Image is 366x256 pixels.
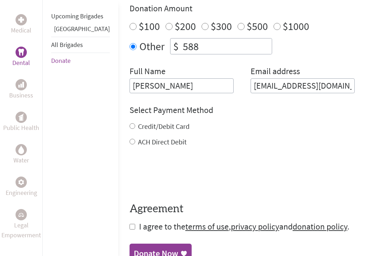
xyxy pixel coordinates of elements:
[18,213,24,217] img: Legal Empowerment
[18,82,24,88] img: Business
[18,49,24,55] img: Dental
[130,105,355,116] h4: Select Payment Method
[12,58,30,68] p: Dental
[175,19,196,33] label: $200
[16,14,27,25] div: Medical
[231,221,279,232] a: privacy policy
[13,155,29,165] p: Water
[16,177,27,188] div: Engineering
[18,17,24,23] img: Medical
[130,203,355,215] h4: Agreement
[185,221,229,232] a: terms of use
[211,19,232,33] label: $300
[3,123,39,133] p: Public Health
[11,25,31,35] p: Medical
[16,47,27,58] div: Dental
[51,41,83,49] a: All Brigades
[139,19,160,33] label: $100
[138,137,187,146] label: ACH Direct Debit
[16,144,27,155] div: Water
[18,145,24,154] img: Water
[18,179,24,185] img: Engineering
[130,78,234,93] input: Enter Full Name
[9,90,33,100] p: Business
[139,38,164,54] label: Other
[51,56,71,65] a: Donate
[51,12,103,20] a: Upcoming Brigades
[3,112,39,133] a: Public HealthPublic Health
[11,14,31,35] a: MedicalMedical
[139,221,349,232] span: I agree to the , and .
[130,3,355,14] h4: Donation Amount
[181,38,272,54] input: Enter Amount
[170,38,181,54] div: $
[1,209,41,240] a: Legal EmpowermentLegal Empowerment
[51,24,110,37] li: Guatemala
[283,19,309,33] label: $1000
[12,47,30,68] a: DentalDental
[247,19,268,33] label: $500
[1,220,41,240] p: Legal Empowerment
[251,66,300,78] label: Email address
[16,112,27,123] div: Public Health
[6,177,37,198] a: EngineeringEngineering
[18,114,24,121] img: Public Health
[51,8,110,24] li: Upcoming Brigades
[130,66,166,78] label: Full Name
[16,79,27,90] div: Business
[16,209,27,220] div: Legal Empowerment
[6,188,37,198] p: Engineering
[13,144,29,165] a: WaterWater
[51,37,110,53] li: All Brigades
[138,122,190,131] label: Credit/Debit Card
[251,78,355,93] input: Your Email
[130,161,237,189] iframe: reCAPTCHA
[54,25,110,33] a: [GEOGRAPHIC_DATA]
[51,53,110,69] li: Donate
[293,221,347,232] a: donation policy
[9,79,33,100] a: BusinessBusiness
